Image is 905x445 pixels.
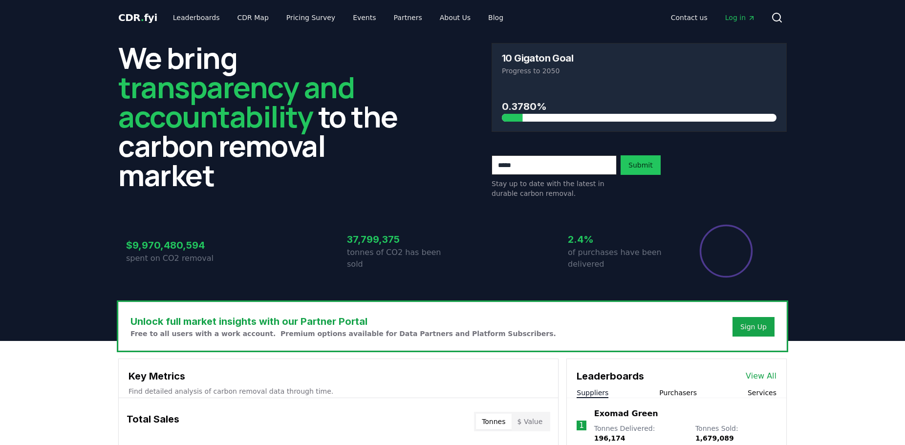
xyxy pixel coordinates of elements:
nav: Main [663,9,763,26]
button: Submit [621,155,661,175]
button: $ Value [512,414,549,429]
p: Progress to 2050 [502,66,776,76]
a: CDR.fyi [118,11,157,24]
a: View All [746,370,776,382]
button: Tonnes [476,414,511,429]
a: Events [345,9,384,26]
p: Tonnes Delivered : [594,424,686,443]
h3: 10 Gigaton Goal [502,53,573,63]
h3: $9,970,480,594 [126,238,232,253]
p: 1 [579,420,584,431]
h3: Leaderboards [577,369,644,383]
p: Tonnes Sold : [695,424,776,443]
a: Leaderboards [165,9,228,26]
span: Log in [725,13,755,22]
span: . [141,12,144,23]
h2: We bring to the carbon removal market [118,43,413,190]
a: Partners [386,9,430,26]
a: Contact us [663,9,715,26]
a: Pricing Survey [279,9,343,26]
button: Purchasers [659,388,697,398]
span: transparency and accountability [118,67,354,136]
p: Find detailed analysis of carbon removal data through time. [129,386,548,396]
h3: Key Metrics [129,369,548,383]
h3: 0.3780% [502,99,776,114]
a: CDR Map [230,9,277,26]
button: Sign Up [733,317,775,337]
span: 1,679,089 [695,434,734,442]
span: 196,174 [594,434,625,442]
p: of purchases have been delivered [568,247,673,270]
h3: Total Sales [127,412,179,431]
a: About Us [432,9,478,26]
a: Sign Up [740,322,767,332]
p: Stay up to date with the latest in durable carbon removal. [492,179,617,198]
span: CDR fyi [118,12,157,23]
p: spent on CO2 removal [126,253,232,264]
nav: Main [165,9,511,26]
h3: 2.4% [568,232,673,247]
a: Log in [717,9,763,26]
h3: 37,799,375 [347,232,452,247]
a: Blog [480,9,511,26]
a: Exomad Green [594,408,658,420]
p: tonnes of CO2 has been sold [347,247,452,270]
button: Suppliers [577,388,608,398]
h3: Unlock full market insights with our Partner Portal [130,314,556,329]
div: Percentage of sales delivered [699,224,754,278]
p: Free to all users with a work account. Premium options available for Data Partners and Platform S... [130,329,556,339]
button: Services [748,388,776,398]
